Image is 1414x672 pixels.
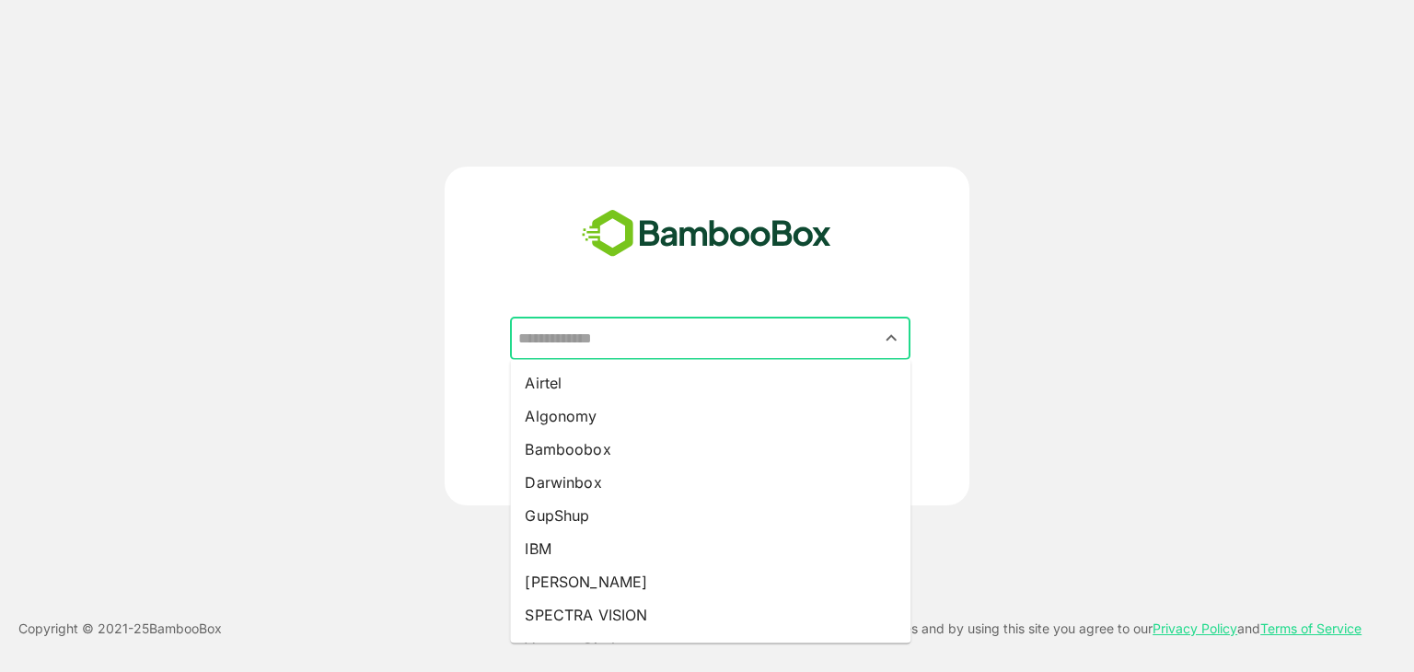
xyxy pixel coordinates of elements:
li: Algonomy [510,400,910,433]
li: SPECTRA VISION [510,598,910,631]
a: Terms of Service [1260,620,1362,636]
img: bamboobox [572,203,841,264]
li: Darwinbox [510,466,910,499]
button: Close [879,326,904,351]
p: This site uses cookies and by using this site you agree to our and [787,618,1362,640]
li: [PERSON_NAME] [510,565,910,598]
li: Airtel [510,366,910,400]
p: Copyright © 2021- 25 BambooBox [18,618,222,640]
li: Bamboobox [510,433,910,466]
li: IBM [510,532,910,565]
li: GupShup [510,499,910,532]
li: VantageCircle [510,631,910,665]
a: Privacy Policy [1153,620,1237,636]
